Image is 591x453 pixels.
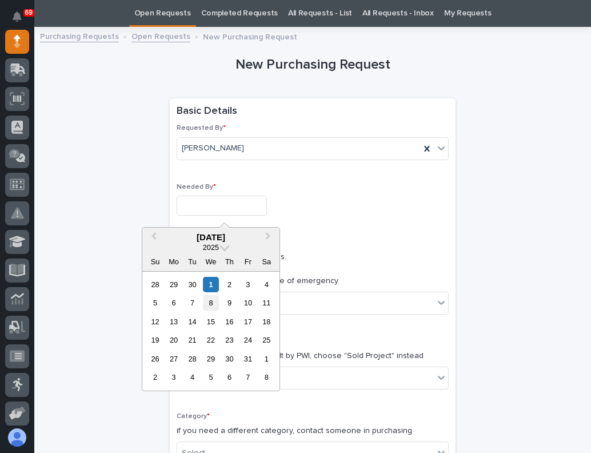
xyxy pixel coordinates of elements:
[222,351,237,367] div: Choose Thursday, October 30th, 2025
[166,332,181,348] div: Choose Monday, October 20th, 2025
[147,351,163,367] div: Choose Sunday, October 26th, 2025
[147,314,163,329] div: Choose Sunday, October 12th, 2025
[166,314,181,329] div: Choose Monday, October 13th, 2025
[203,254,218,269] div: We
[203,332,218,348] div: Choose Wednesday, October 22nd, 2025
[25,9,33,17] p: 69
[166,254,181,269] div: Mo
[203,277,218,292] div: Choose Wednesday, October 1st, 2025
[259,277,274,292] div: Choose Saturday, October 4th, 2025
[203,30,297,42] p: New Purchasing Request
[222,277,237,292] div: Choose Thursday, October 2nd, 2025
[166,369,181,385] div: Choose Monday, November 3rd, 2025
[259,295,274,311] div: Choose Saturday, October 11th, 2025
[166,351,181,367] div: Choose Monday, October 27th, 2025
[259,254,274,269] div: Sa
[222,332,237,348] div: Choose Thursday, October 23rd, 2025
[177,350,449,362] p: if an e-commerce item is built by PWI, choose "Sold Project" instead
[203,369,218,385] div: Choose Wednesday, November 5th, 2025
[185,351,200,367] div: Choose Tuesday, October 28th, 2025
[240,369,255,385] div: Choose Friday, November 7th, 2025
[166,277,181,292] div: Choose Monday, September 29th, 2025
[185,254,200,269] div: Tu
[185,314,200,329] div: Choose Tuesday, October 14th, 2025
[222,295,237,311] div: Choose Thursday, October 9th, 2025
[5,426,29,450] button: users-avatar
[177,184,216,190] span: Needed By
[222,254,237,269] div: Th
[177,125,226,132] span: Requested By
[185,295,200,311] div: Choose Tuesday, October 7th, 2025
[147,295,163,311] div: Choose Sunday, October 5th, 2025
[177,105,237,118] h2: Basic Details
[203,243,219,252] span: 2025
[240,277,255,292] div: Choose Friday, October 3rd, 2025
[203,295,218,311] div: Choose Wednesday, October 8th, 2025
[166,295,181,311] div: Choose Monday, October 6th, 2025
[185,332,200,348] div: Choose Tuesday, October 21st, 2025
[259,314,274,329] div: Choose Saturday, October 18th, 2025
[240,295,255,311] div: Choose Friday, October 10th, 2025
[240,254,255,269] div: Fr
[147,277,163,292] div: Choose Sunday, September 28th, 2025
[147,332,163,348] div: Choose Sunday, October 19th, 2025
[147,254,163,269] div: Su
[146,275,275,387] div: month 2025-10
[259,332,274,348] div: Choose Saturday, October 25th, 2025
[142,232,279,243] div: [DATE]
[5,5,29,29] button: Notifications
[203,351,218,367] div: Choose Wednesday, October 29th, 2025
[147,369,163,385] div: Choose Sunday, November 2nd, 2025
[177,251,449,287] p: Use "Normal" for most orders. Please use Rush only in case of emergency.
[177,413,210,420] span: Category
[182,142,244,154] span: [PERSON_NAME]
[240,332,255,348] div: Choose Friday, October 24th, 2025
[222,314,237,329] div: Choose Thursday, October 16th, 2025
[240,351,255,367] div: Choose Friday, October 31st, 2025
[260,229,278,247] button: Next Month
[203,314,218,329] div: Choose Wednesday, October 15th, 2025
[131,29,190,42] a: Open Requests
[185,369,200,385] div: Choose Tuesday, November 4th, 2025
[170,57,456,73] h1: New Purchasing Request
[185,277,200,292] div: Choose Tuesday, September 30th, 2025
[259,351,274,367] div: Choose Saturday, November 1st, 2025
[177,425,449,437] p: if you need a different category, contact someone in purchasing
[259,369,274,385] div: Choose Saturday, November 8th, 2025
[222,369,237,385] div: Choose Thursday, November 6th, 2025
[14,11,29,30] div: Notifications69
[240,314,255,329] div: Choose Friday, October 17th, 2025
[143,229,162,247] button: Previous Month
[40,29,119,42] a: Purchasing Requests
